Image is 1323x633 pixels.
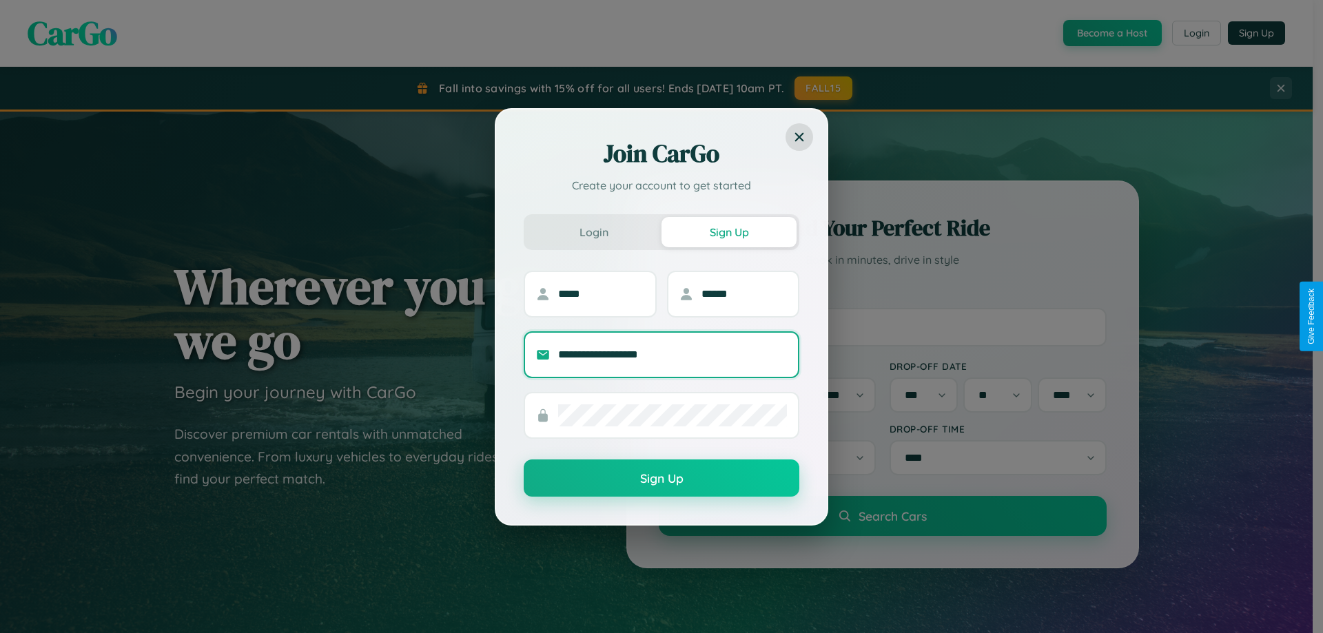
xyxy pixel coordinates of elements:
button: Login [526,217,661,247]
p: Create your account to get started [524,177,799,194]
button: Sign Up [524,459,799,497]
h2: Join CarGo [524,137,799,170]
button: Sign Up [661,217,797,247]
div: Give Feedback [1306,289,1316,344]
